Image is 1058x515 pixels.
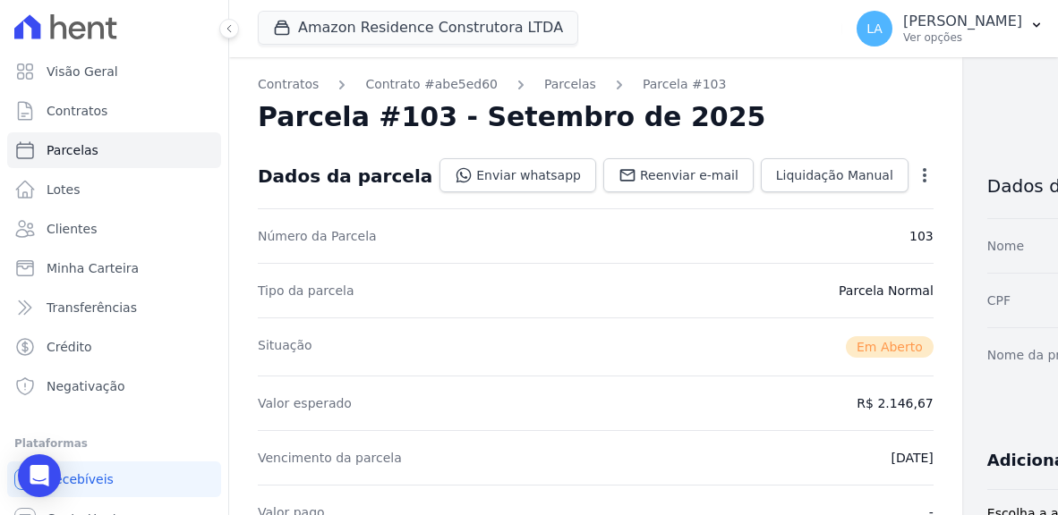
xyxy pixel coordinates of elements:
dt: Valor esperado [258,394,352,412]
dt: Número da Parcela [258,227,377,245]
dd: R$ 2.146,67 [857,394,933,412]
a: Lotes [7,172,221,207]
a: Recebíveis [7,461,221,497]
span: Em Aberto [846,336,934,358]
span: Parcelas [47,141,98,159]
span: Minha Carteira [47,259,139,277]
nav: Breadcrumb [258,75,934,94]
span: Recebíveis [47,470,114,488]
a: Negativação [7,368,221,404]
a: Transferências [7,290,221,325]
a: Parcelas [544,75,596,94]
div: Dados da parcela [258,165,432,187]
dd: [DATE] [891,449,933,467]
dt: Tipo da parcela [258,282,354,300]
div: Open Intercom Messenger [18,454,61,497]
span: Reenviar e-mail [640,166,738,184]
a: Reenviar e-mail [603,158,754,192]
dd: Parcela Normal [839,282,934,300]
dt: Vencimento da parcela [258,449,402,467]
h2: Parcela #103 - Setembro de 2025 [258,101,765,133]
div: Plataformas [14,433,214,454]
a: Crédito [7,329,221,365]
dt: Nome [987,237,1024,255]
span: Lotes [47,181,81,198]
a: Contratos [7,93,221,129]
a: Contrato #abe5ed60 [365,75,498,94]
button: Amazon Residence Construtora LTDA [258,11,578,45]
a: Enviar whatsapp [439,158,596,192]
a: Liquidação Manual [761,158,909,192]
a: Minha Carteira [7,250,221,286]
span: Contratos [47,102,107,120]
span: LA [866,22,883,35]
dd: 103 [909,227,934,245]
span: Transferências [47,299,137,317]
a: Clientes [7,211,221,247]
dt: CPF [987,291,1011,309]
span: Clientes [47,220,97,238]
span: Liquidação Manual [776,166,893,184]
a: Parcela #103 [643,75,727,94]
a: Visão Geral [7,54,221,89]
a: Parcelas [7,132,221,168]
a: Contratos [258,75,319,94]
dt: Situação [258,336,312,358]
button: LA [PERSON_NAME] Ver opções [842,4,1058,54]
p: [PERSON_NAME] [903,13,1022,30]
span: Crédito [47,338,92,356]
span: Negativação [47,377,125,395]
span: Visão Geral [47,63,118,80]
p: Ver opções [903,30,1022,45]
